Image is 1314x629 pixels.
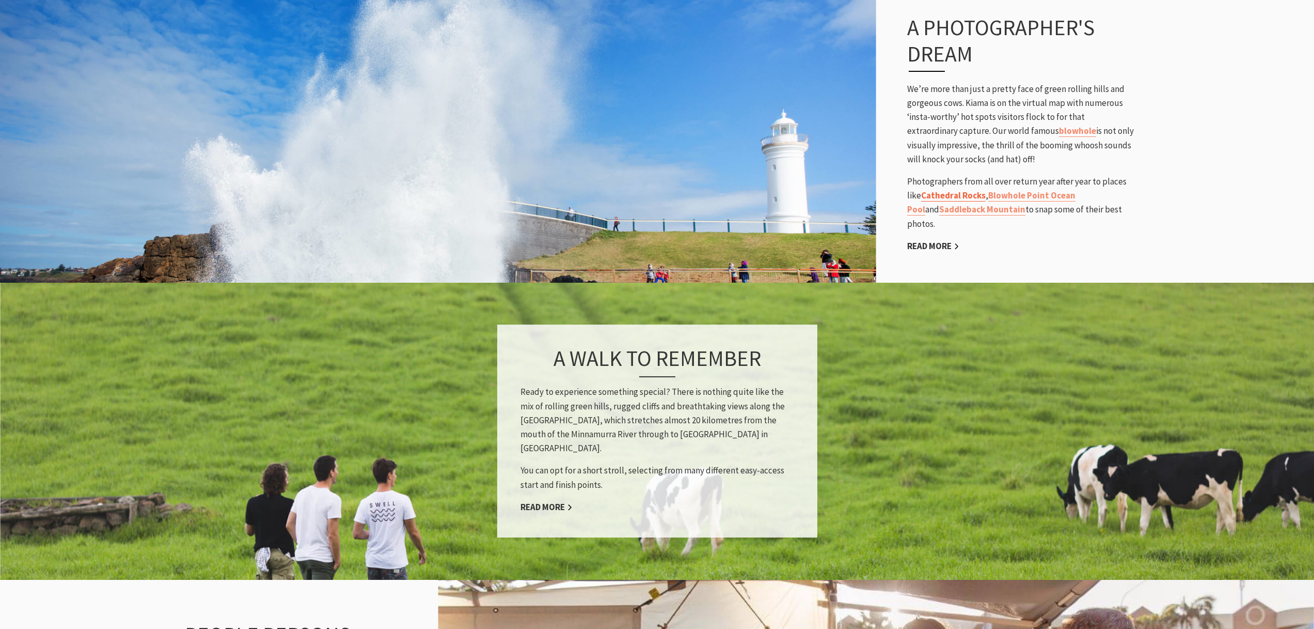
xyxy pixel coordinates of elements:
[907,175,1134,231] p: Photographers from all over return year after year to places like , and to snap some of their bes...
[520,501,573,513] a: Read More
[907,240,959,252] a: Read More
[907,82,1134,166] p: We’re more than just a pretty face of green rolling hills and gorgeous cows. Kiama is on the virt...
[520,345,794,377] h3: A walk to remember
[520,386,794,456] p: Ready to experience something special? There is nothing quite like the mix of rolling green hills...
[921,190,986,202] a: Cathedral Rocks
[907,190,1075,216] a: Blowhole Point Ocean Pool
[939,204,1025,216] a: Saddleback Mountain
[520,464,794,492] p: You can opt for a short stroll, selecting from many different easy-access start and finish points.
[1059,125,1096,137] a: blowhole
[907,14,1112,72] h3: A photographer's dream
